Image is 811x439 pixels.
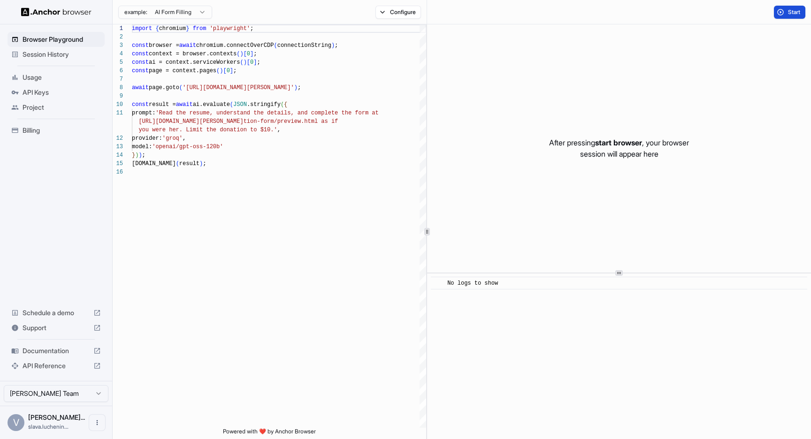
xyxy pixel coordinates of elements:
span: [DOMAIN_NAME] [132,160,176,167]
span: ) [135,152,138,159]
button: Open menu [89,414,106,431]
span: ] [250,51,253,57]
span: await [176,101,193,108]
span: const [132,59,149,66]
div: 2 [113,33,123,41]
span: Billing [23,126,101,135]
span: Browser Playground [23,35,101,44]
span: slava.lucheninov@tentens.tech [28,423,69,430]
span: ) [244,59,247,66]
button: Configure [375,6,421,19]
span: Start [788,8,801,16]
span: ) [220,68,223,74]
span: 'groq' [162,135,183,142]
span: .stringify [247,101,281,108]
div: 5 [113,58,123,67]
div: 4 [113,50,123,58]
span: ( [179,84,183,91]
div: Browser Playground [8,32,105,47]
span: ; [257,59,260,66]
div: 15 [113,159,123,168]
span: result = [149,101,176,108]
span: API Reference [23,361,90,371]
div: API Reference [8,358,105,373]
span: ) [240,51,243,57]
span: browser = [149,42,179,49]
div: 13 [113,143,123,151]
span: Project [23,103,101,112]
span: result [179,160,199,167]
span: 'openai/gpt-oss-120b' [152,144,223,150]
div: 10 [113,100,123,109]
span: ( [237,51,240,57]
span: Usage [23,73,101,82]
span: ; [203,160,206,167]
div: 3 [113,41,123,50]
span: Viacheslav Lucheninov [28,413,85,421]
div: API Keys [8,85,105,100]
span: const [132,101,149,108]
span: ; [298,84,301,91]
span: ( [274,42,277,49]
span: provider: [132,135,162,142]
span: tion-form/preview.html as if [244,118,338,125]
div: 11 [113,109,123,117]
span: ( [281,101,284,108]
span: ( [216,68,220,74]
div: Schedule a demo [8,305,105,320]
img: Anchor Logo [21,8,92,16]
span: ) [331,42,335,49]
span: const [132,68,149,74]
span: API Keys [23,88,101,97]
span: ) [138,152,142,159]
span: ; [250,25,253,32]
span: Session History [23,50,101,59]
span: Documentation [23,346,90,356]
span: page.goto [149,84,179,91]
div: 14 [113,151,123,159]
span: JSON [233,101,247,108]
span: const [132,51,149,57]
span: await [132,84,149,91]
span: { [284,101,287,108]
div: Project [8,100,105,115]
span: from [193,25,207,32]
span: 0 [250,59,253,66]
span: ] [230,68,233,74]
span: ; [335,42,338,49]
span: context = browser.contexts [149,51,237,57]
span: , [277,127,281,133]
span: ; [142,152,145,159]
span: ) [199,160,203,167]
span: example: [124,8,147,16]
span: chromium [159,25,186,32]
span: model: [132,144,152,150]
span: prompt: [132,110,155,116]
span: 'playwright' [210,25,250,32]
div: 1 [113,24,123,33]
span: [ [247,59,250,66]
span: const [132,42,149,49]
div: Support [8,320,105,335]
span: import [132,25,152,32]
span: await [179,42,196,49]
div: 16 [113,168,123,176]
span: chromium.connectOverCDP [196,42,274,49]
span: ] [253,59,257,66]
span: ( [240,59,243,66]
div: Session History [8,47,105,62]
span: ; [253,51,257,57]
span: ai = context.serviceWorkers [149,59,240,66]
p: After pressing , your browser session will appear here [549,137,689,159]
span: Schedule a demo [23,308,90,318]
div: V [8,414,24,431]
div: 9 [113,92,123,100]
span: page = context.pages [149,68,216,74]
div: 12 [113,134,123,143]
span: Powered with ❤️ by Anchor Browser [223,428,316,439]
div: 8 [113,83,123,92]
span: lete the form at [324,110,378,116]
div: Documentation [8,343,105,358]
span: [ [244,51,247,57]
div: Billing [8,123,105,138]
